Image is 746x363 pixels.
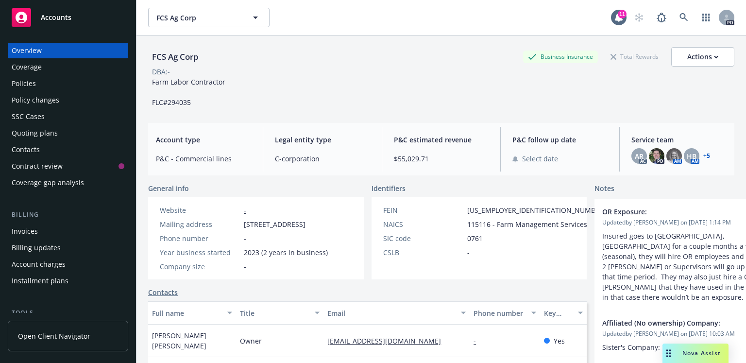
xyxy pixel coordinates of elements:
div: Billing [8,210,128,220]
a: - [244,206,246,215]
a: Start snowing [629,8,649,27]
span: C-corporation [275,154,370,164]
span: [PERSON_NAME] [PERSON_NAME] [152,330,232,351]
button: Title [236,301,324,325]
a: Contacts [148,287,178,297]
span: OR Exposure: [602,207,746,217]
div: Year business started [160,247,240,258]
a: Billing updates [8,240,128,256]
span: P&C follow up date [512,135,608,145]
div: Coverage gap analysis [12,175,84,190]
a: [EMAIL_ADDRESS][DOMAIN_NAME] [327,336,449,346]
a: Account charges [8,257,128,272]
span: Affiliated (No ownership) Company: [602,318,746,328]
div: DBA: - [152,67,170,77]
span: General info [148,183,189,193]
div: Title [240,308,309,318]
span: Owner [240,336,262,346]
div: Email [327,308,455,318]
img: photo [666,148,682,164]
a: Invoices [8,224,128,239]
span: - [244,233,246,243]
div: CSLB [383,247,463,258]
span: Account type [156,135,251,145]
div: Coverage [12,59,42,75]
div: Quoting plans [12,125,58,141]
button: Nova Assist [662,344,729,363]
div: Phone number [474,308,525,318]
span: - [467,247,470,258]
a: Contacts [8,142,128,157]
span: P&C - Commercial lines [156,154,251,164]
div: Tools [8,308,128,318]
a: Report a Bug [652,8,671,27]
span: [STREET_ADDRESS] [244,219,305,229]
span: FCS Ag Corp [156,13,240,23]
div: Overview [12,43,42,58]
div: Mailing address [160,219,240,229]
a: Switch app [696,8,716,27]
div: FEIN [383,205,463,215]
a: Search [674,8,694,27]
span: Notes [594,183,614,195]
div: Billing updates [12,240,61,256]
a: SSC Cases [8,109,128,124]
div: Business Insurance [523,51,598,63]
span: Service team [631,135,727,145]
div: FCS Ag Corp [148,51,203,63]
button: FCS Ag Corp [148,8,270,27]
a: Policies [8,76,128,91]
span: 0761 [467,233,483,243]
div: Phone number [160,233,240,243]
div: Policy changes [12,92,59,108]
div: Contract review [12,158,63,174]
div: NAICS [383,219,463,229]
div: Company size [160,261,240,272]
div: Account charges [12,257,66,272]
span: Nova Assist [682,349,721,357]
span: Open Client Navigator [18,331,90,341]
span: [US_EMPLOYER_IDENTIFICATION_NUMBER] [467,205,606,215]
a: Coverage [8,59,128,75]
img: photo [649,148,664,164]
a: Quoting plans [8,125,128,141]
span: Select date [522,154,558,164]
button: Actions [671,47,734,67]
a: Accounts [8,4,128,31]
div: Full name [152,308,221,318]
span: Accounts [41,14,71,21]
div: Invoices [12,224,38,239]
span: $55,029.71 [394,154,489,164]
a: Installment plans [8,273,128,289]
div: Drag to move [662,344,675,363]
div: Contacts [12,142,40,157]
a: Coverage gap analysis [8,175,128,190]
span: Yes [554,336,565,346]
span: Sister's Company: MC Ag Corp [602,343,700,352]
span: - [244,261,246,272]
button: Phone number [470,301,540,325]
button: Key contact [540,301,587,325]
span: AR [635,151,644,161]
a: Overview [8,43,128,58]
div: Policies [12,76,36,91]
span: Farm Labor Contractor FLC#294035 [152,77,225,107]
div: Key contact [544,308,572,318]
a: - [474,336,484,346]
div: Installment plans [12,273,68,289]
span: Legal entity type [275,135,370,145]
a: +5 [703,153,710,159]
div: Website [160,205,240,215]
button: Full name [148,301,236,325]
div: Actions [687,48,718,66]
span: Identifiers [372,183,406,193]
a: Contract review [8,158,128,174]
div: 11 [618,10,627,18]
div: SSC Cases [12,109,45,124]
div: Total Rewards [606,51,663,63]
span: 2023 (2 years in business) [244,247,328,258]
span: P&C estimated revenue [394,135,489,145]
div: SIC code [383,233,463,243]
span: HB [687,151,696,161]
span: 115116 - Farm Management Services [467,219,587,229]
